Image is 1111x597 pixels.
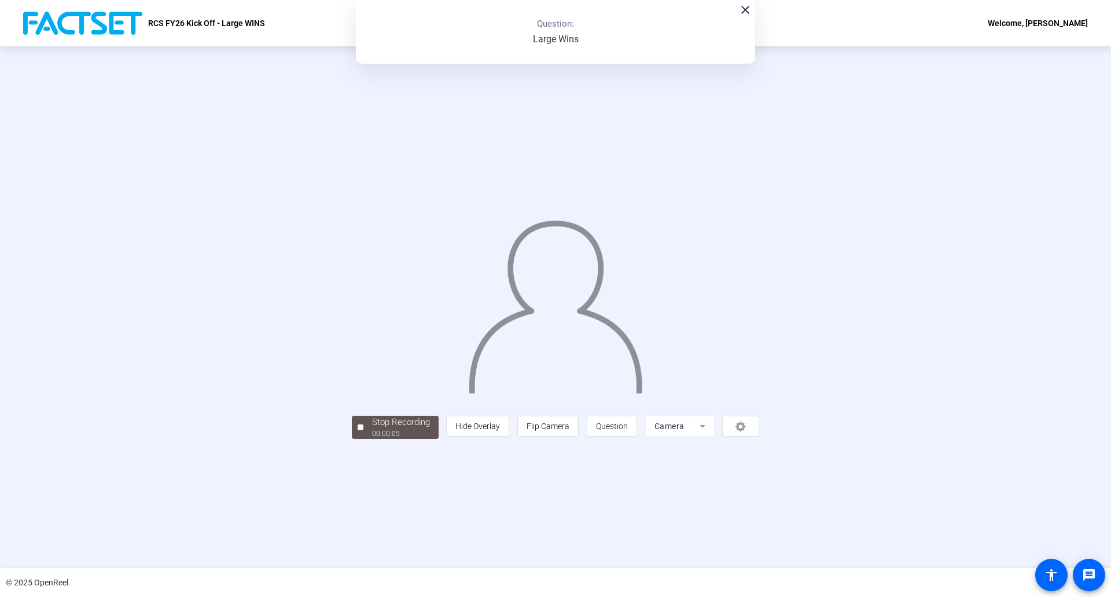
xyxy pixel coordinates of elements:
[533,32,579,46] p: Large Wins
[352,416,439,439] button: Stop Recording00:00:05
[148,16,265,30] p: RCS FY26 Kick Off - Large WINS
[527,422,569,431] span: Flip Camera
[6,577,68,589] div: © 2025 OpenReel
[537,17,574,31] p: Question:
[738,3,752,17] mat-icon: close
[372,428,430,439] div: 00:00:05
[517,416,579,437] button: Flip Camera
[372,416,430,429] div: Stop Recording
[596,422,628,431] span: Question
[23,12,142,35] img: OpenReel logo
[455,422,500,431] span: Hide Overlay
[988,16,1088,30] div: Welcome, [PERSON_NAME]
[1082,568,1096,582] mat-icon: message
[587,416,637,437] button: Question
[446,416,509,437] button: Hide Overlay
[1044,568,1058,582] mat-icon: accessibility
[468,210,644,393] img: overlay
